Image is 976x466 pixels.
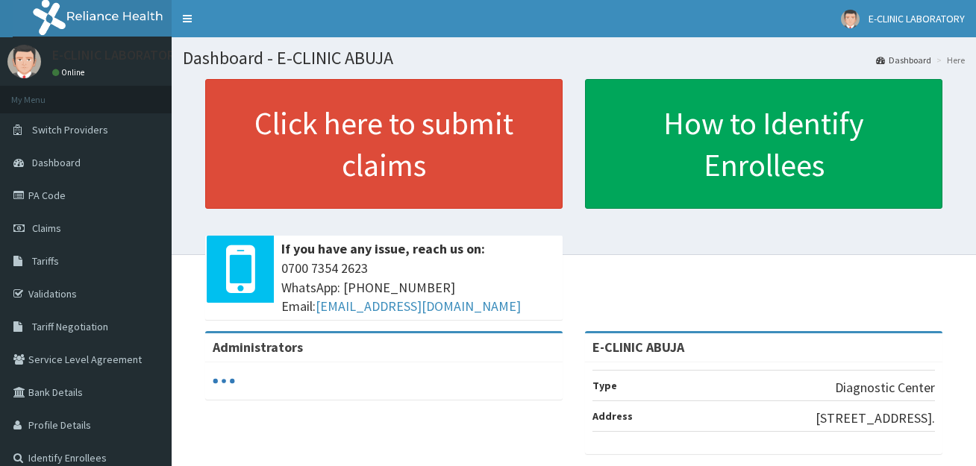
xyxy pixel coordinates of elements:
[592,339,684,356] strong: E-CLINIC ABUJA
[281,259,555,316] span: 0700 7354 2623 WhatsApp: [PHONE_NUMBER] Email:
[52,48,181,62] p: E-CLINIC LABORATORY
[32,221,61,235] span: Claims
[281,240,485,257] b: If you have any issue, reach us on:
[32,320,108,333] span: Tariff Negotiation
[7,45,41,78] img: User Image
[876,54,931,66] a: Dashboard
[835,378,935,397] p: Diagnostic Center
[32,156,81,169] span: Dashboard
[52,67,88,78] a: Online
[213,339,303,356] b: Administrators
[933,54,965,66] li: Here
[585,79,942,209] a: How to Identify Enrollees
[32,254,59,268] span: Tariffs
[592,379,617,392] b: Type
[316,297,521,315] a: [EMAIL_ADDRESS][DOMAIN_NAME]
[213,370,235,392] svg: audio-loading
[841,10,860,28] img: User Image
[816,409,935,428] p: [STREET_ADDRESS].
[592,409,633,423] b: Address
[869,12,965,25] span: E-CLINIC LABORATORY
[205,79,563,209] a: Click here to submit claims
[183,48,965,68] h1: Dashboard - E-CLINIC ABUJA
[32,123,108,136] span: Switch Providers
